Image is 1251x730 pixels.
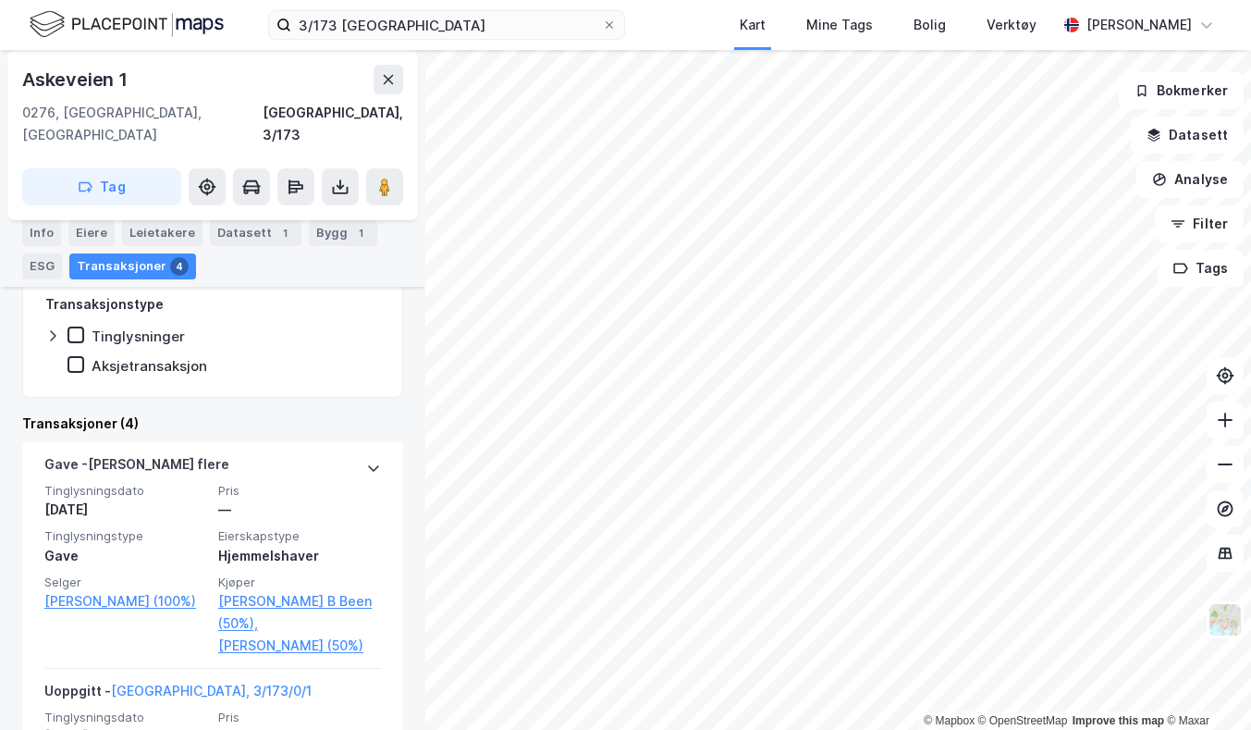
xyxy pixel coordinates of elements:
[291,11,602,39] input: Søk på adresse, matrikkel, gårdeiere, leietakere eller personer
[218,528,381,544] span: Eierskapstype
[111,683,312,699] a: [GEOGRAPHIC_DATA], 3/173/0/1
[218,499,381,521] div: —
[218,575,381,590] span: Kjøper
[44,710,207,725] span: Tinglysningsdato
[22,254,62,279] div: ESG
[22,168,181,205] button: Tag
[44,590,207,612] a: [PERSON_NAME] (100%)
[218,545,381,567] div: Hjemmelshaver
[170,257,189,276] div: 4
[978,714,1068,727] a: OpenStreetMap
[22,65,131,94] div: Askeveien 1
[740,14,766,36] div: Kart
[276,224,294,242] div: 1
[914,14,946,36] div: Bolig
[30,8,224,41] img: logo.f888ab2527a4732fd821a326f86c7f29.svg
[92,357,207,375] div: Aksjetransaksjon
[122,220,202,246] div: Leietakere
[1131,117,1244,154] button: Datasett
[44,453,229,483] div: Gave - [PERSON_NAME] flere
[44,499,207,521] div: [DATE]
[22,220,61,246] div: Info
[806,14,873,36] div: Mine Tags
[44,545,207,567] div: Gave
[92,328,185,345] div: Tinglysninger
[210,220,301,246] div: Datasett
[1208,602,1243,637] img: Z
[924,714,975,727] a: Mapbox
[1136,161,1244,198] button: Analyse
[1119,72,1244,109] button: Bokmerker
[1155,205,1244,242] button: Filter
[987,14,1036,36] div: Verktøy
[44,483,207,499] span: Tinglysningsdato
[68,220,115,246] div: Eiere
[218,483,381,499] span: Pris
[44,680,312,710] div: Uoppgitt -
[22,413,403,435] div: Transaksjoner (4)
[69,254,196,279] div: Transaksjoner
[1086,14,1192,36] div: [PERSON_NAME]
[218,710,381,725] span: Pris
[218,590,381,635] a: [PERSON_NAME] B Been (50%),
[1159,641,1251,730] iframe: Chat Widget
[309,220,377,246] div: Bygg
[1158,250,1244,287] button: Tags
[44,575,207,590] span: Selger
[45,293,164,316] div: Transaksjonstype
[218,635,381,657] a: [PERSON_NAME] (50%)
[22,102,263,146] div: 0276, [GEOGRAPHIC_DATA], [GEOGRAPHIC_DATA]
[1073,714,1164,727] a: Improve this map
[263,102,403,146] div: [GEOGRAPHIC_DATA], 3/173
[351,224,370,242] div: 1
[44,528,207,544] span: Tinglysningstype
